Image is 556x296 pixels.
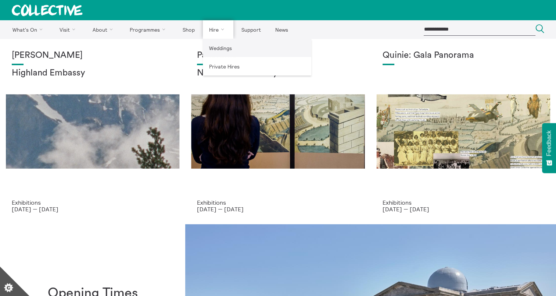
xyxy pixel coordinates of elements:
[383,206,544,212] p: [DATE] — [DATE]
[269,20,294,39] a: News
[185,39,370,224] a: Collective Panorama June 2025 small file 8 Panorama New Views of a City Exhibitions [DATE] — [DATE]
[542,123,556,173] button: Feedback - Show survey
[53,20,85,39] a: Visit
[6,20,52,39] a: What's On
[546,130,552,156] span: Feedback
[197,68,359,78] h2: New Views of a City
[383,199,544,206] p: Exhibitions
[12,206,173,212] p: [DATE] — [DATE]
[203,20,234,39] a: Hire
[12,199,173,206] p: Exhibitions
[203,39,311,57] a: Weddings
[197,199,359,206] p: Exhibitions
[197,50,359,61] h1: Panorama
[203,57,311,75] a: Private Hires
[197,206,359,212] p: [DATE] — [DATE]
[123,20,175,39] a: Programmes
[12,50,173,61] h1: [PERSON_NAME]
[86,20,122,39] a: About
[12,68,173,78] h2: Highland Embassy
[176,20,201,39] a: Shop
[235,20,267,39] a: Support
[371,39,556,224] a: Josie Vallely Quinie: Gala Panorama Exhibitions [DATE] — [DATE]
[383,50,544,61] h1: Quinie: Gala Panorama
